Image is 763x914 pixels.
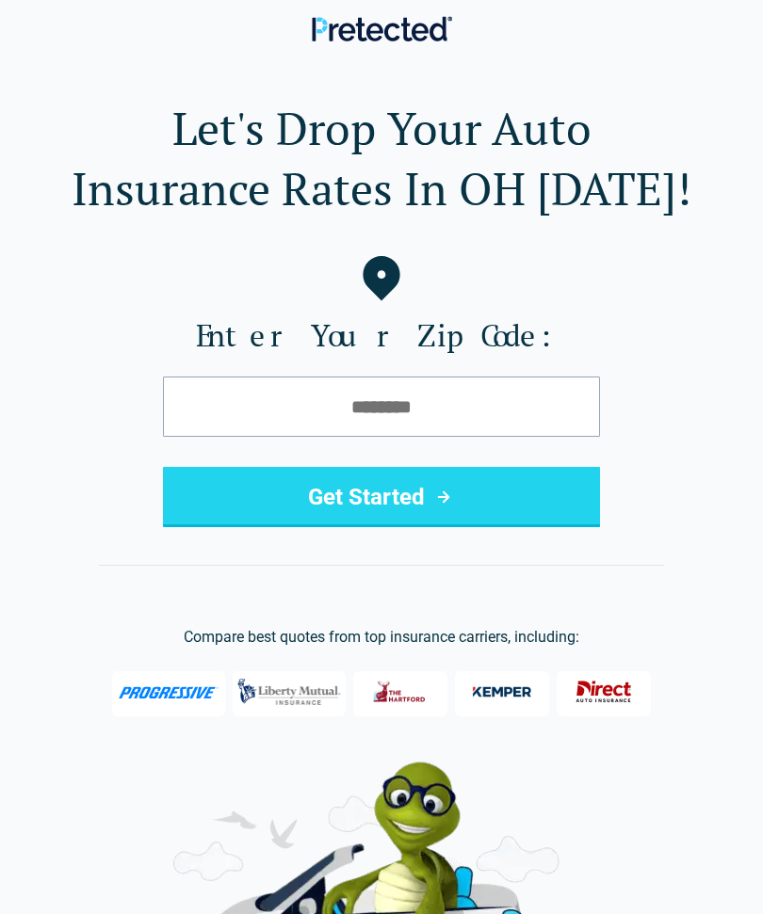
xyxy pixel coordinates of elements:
[30,626,733,649] p: Compare best quotes from top insurance carriers, including:
[30,316,733,354] label: Enter Your Zip Code:
[119,686,219,699] img: Progressive
[363,672,438,712] img: The Hartford
[464,672,540,712] img: Kemper
[233,669,346,714] img: Liberty Mutual
[163,467,600,527] button: Get Started
[30,98,733,218] h1: Let's Drop Your Auto Insurance Rates In OH [DATE]!
[312,16,452,41] img: Pretected
[566,672,641,712] img: Direct General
